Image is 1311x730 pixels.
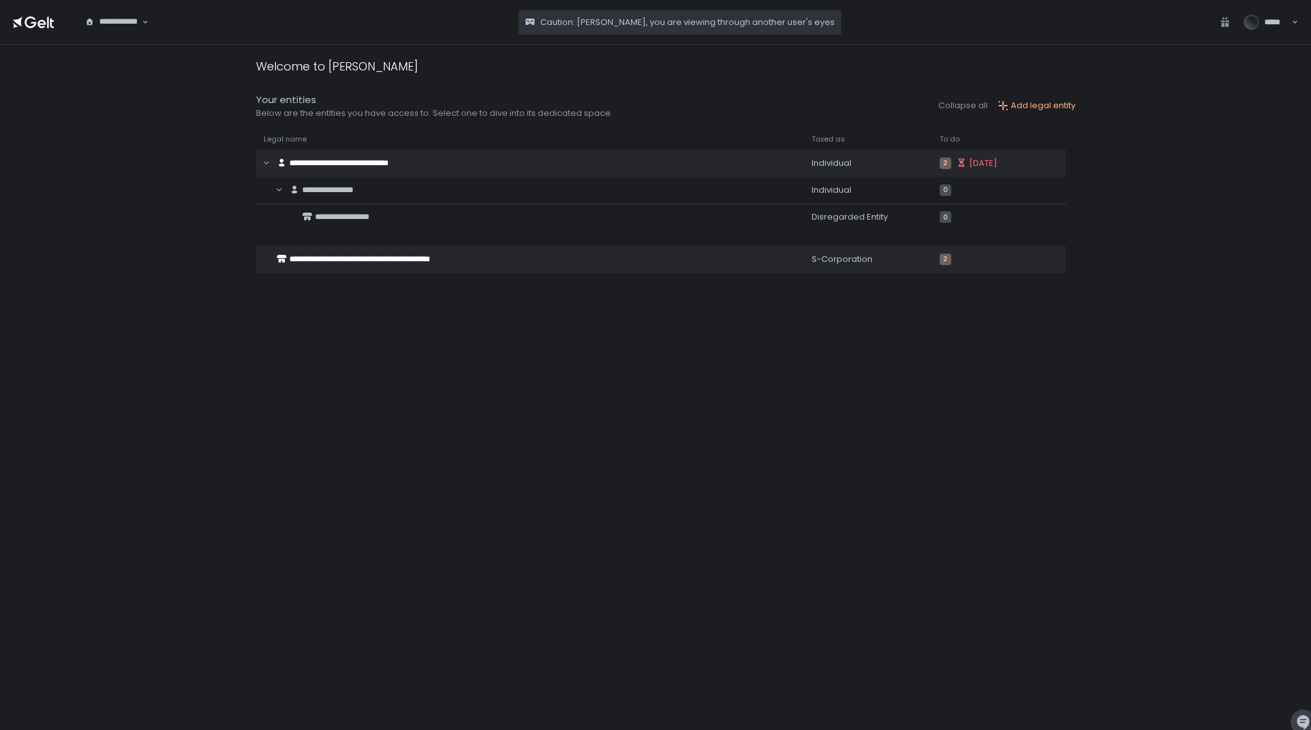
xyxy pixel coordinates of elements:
[540,17,835,28] span: Caution: [PERSON_NAME], you are viewing through another user's eyes
[998,100,1075,111] button: Add legal entity
[812,134,845,144] span: Taxed as
[938,100,988,111] button: Collapse all
[77,9,149,36] div: Search for option
[940,254,951,265] span: 2
[812,211,924,223] div: Disregarded Entity
[940,134,960,144] span: To do
[256,58,418,75] div: Welcome to [PERSON_NAME]
[85,28,141,40] input: Search for option
[969,158,997,169] span: [DATE]
[940,211,951,223] span: 0
[256,108,613,119] div: Below are the entities you have access to. Select one to dive into its dedicated space.
[264,134,307,144] span: Legal name
[812,184,924,196] div: Individual
[256,93,613,108] div: Your entities
[812,254,924,265] div: S-Corporation
[940,184,951,196] span: 0
[940,158,951,169] span: 2
[812,158,924,169] div: Individual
